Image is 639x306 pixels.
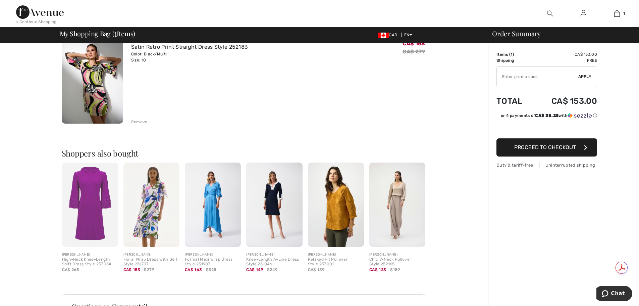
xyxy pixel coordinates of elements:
[369,163,425,247] img: Chic V-Neck Pullover Style 252165
[533,51,597,57] td: CA$ 153.00
[600,9,633,17] a: 1
[246,267,263,272] span: CA$ 149
[60,30,136,37] span: My Shopping Bag ( Items)
[497,67,578,87] input: Promo code
[246,252,302,257] div: [PERSON_NAME]
[62,267,79,272] span: CA$ 265
[568,113,592,119] img: Sezzle
[185,252,241,257] div: [PERSON_NAME]
[131,51,248,63] div: Color: Black/Multi Size: 10
[514,144,576,150] span: Proceed to Checkout
[623,10,625,16] span: 1
[246,163,302,247] img: Knee-Length A-Line Dress Style 251046
[404,33,413,37] span: EN
[581,9,586,17] img: My Info
[123,257,179,267] div: Floral Wrap Dress with Belt Style 251707
[308,252,364,257] div: [PERSON_NAME]
[62,163,118,247] img: High-Neck Knee-Length Shift Dress Style 253054
[496,121,597,136] iframe: PayPal-paypal
[123,252,179,257] div: [PERSON_NAME]
[378,33,389,38] img: Canadian Dollar
[62,252,118,257] div: [PERSON_NAME]
[390,267,400,273] span: $189
[62,149,431,157] h2: Shoppers also bought
[578,74,592,80] span: Apply
[496,162,597,168] div: Duty & tariff-free | Uninterrupted shipping
[185,257,241,267] div: Formal Maxi Wrap Dress Style 251903
[206,267,216,273] span: $325
[403,40,425,47] span: CA$ 153
[484,30,635,37] div: Order Summary
[403,48,425,55] s: CA$ 279
[144,267,154,273] span: $279
[496,51,533,57] td: Items ( )
[123,267,140,272] span: CA$ 153
[547,9,553,17] img: search the website
[62,31,123,124] img: Satin Retro Print Straight Dress Style 252183
[501,113,597,119] div: or 4 payments of with
[131,119,148,125] div: Remove
[575,9,592,18] a: Sign In
[62,257,118,267] div: High-Neck Knee-Length Shift Dress Style 253054
[535,113,558,118] span: CA$ 38.25
[596,286,632,303] iframe: Opens a widget where you can chat to one of our agents
[308,163,364,247] img: Relaxed Fit Pullover Style 253002
[246,257,302,267] div: Knee-Length A-Line Dress Style 251046
[533,90,597,113] td: CA$ 153.00
[123,163,179,247] img: Floral Wrap Dress with Belt Style 251707
[614,9,620,17] img: My Bag
[114,29,117,37] span: 1
[369,267,386,272] span: CA$ 123
[533,57,597,63] td: Free
[185,267,202,272] span: CA$ 163
[16,19,57,25] div: < Continue Shopping
[16,5,64,19] img: 1ère Avenue
[511,52,513,57] span: 1
[496,90,533,113] td: Total
[267,267,277,273] span: $249
[496,57,533,63] td: Shipping
[308,257,364,267] div: Relaxed Fit Pullover Style 253002
[185,163,241,247] img: Formal Maxi Wrap Dress Style 251903
[496,138,597,157] button: Proceed to Checkout
[369,252,425,257] div: [PERSON_NAME]
[131,44,248,50] a: Satin Retro Print Straight Dress Style 252183
[308,267,324,272] span: CA$ 159
[496,113,597,121] div: or 4 payments ofCA$ 38.25withSezzle Click to learn more about Sezzle
[378,33,400,37] span: CAD
[369,257,425,267] div: Chic V-Neck Pullover Style 252165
